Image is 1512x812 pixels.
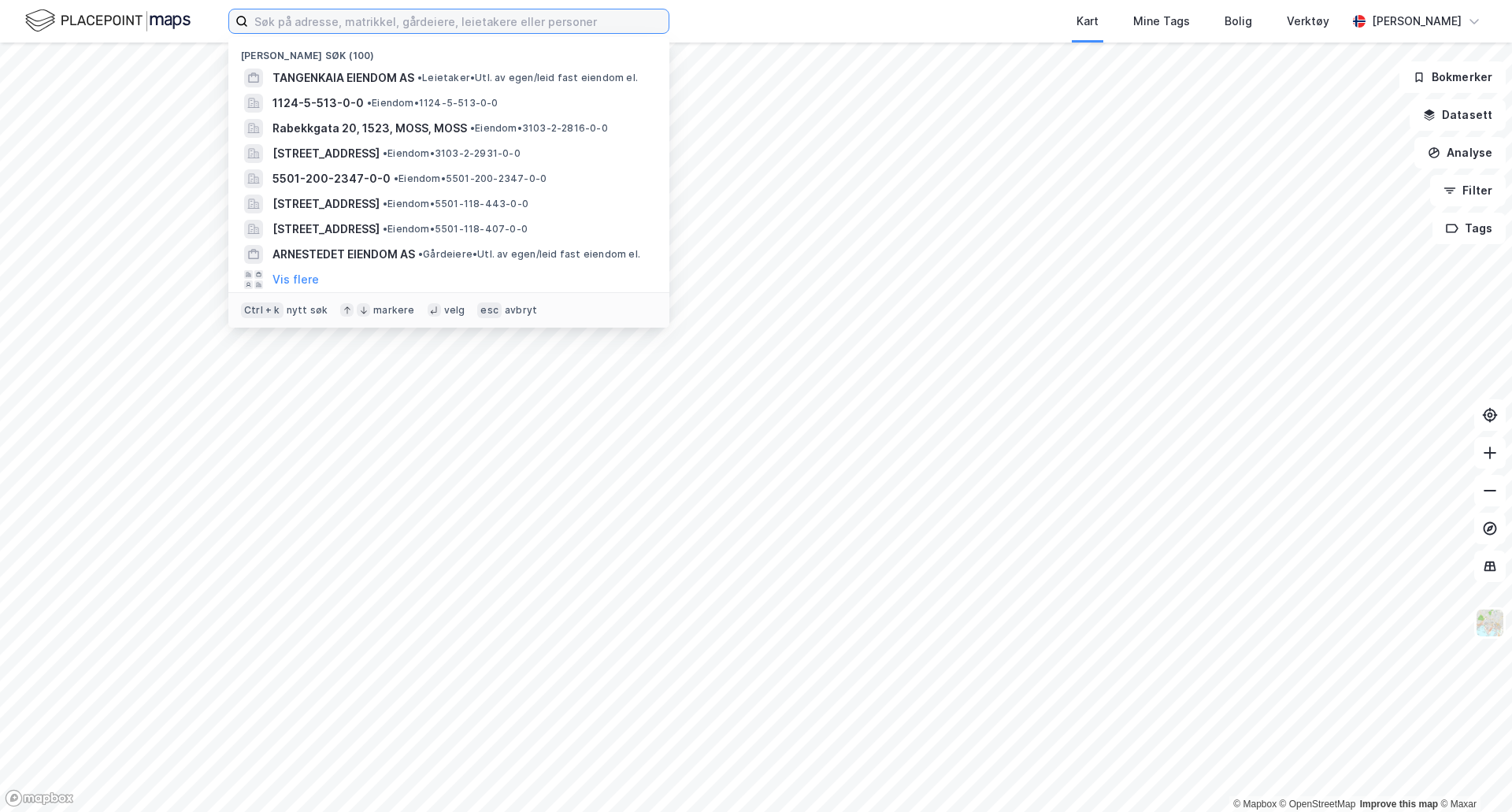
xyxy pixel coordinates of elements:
[383,147,387,159] span: •
[383,198,387,209] span: •
[1410,99,1506,131] button: Datasett
[228,37,669,65] div: [PERSON_NAME] søk (100)
[1433,736,1512,812] iframe: Chat Widget
[5,789,74,807] a: Mapbox homepage
[272,119,467,138] span: Rabekkgata 20, 1523, MOSS, MOSS
[383,198,528,210] span: Eiendom • 5501-118-443-0-0
[470,122,475,134] span: •
[272,220,380,239] span: [STREET_ADDRESS]
[272,169,391,188] span: 5501-200-2347-0-0
[272,144,380,163] span: [STREET_ADDRESS]
[25,7,191,35] img: logo.f888ab2527a4732fd821a326f86c7f29.svg
[272,94,364,113] span: 1124-5-513-0-0
[383,147,521,160] span: Eiendom • 3103-2-2931-0-0
[272,245,415,264] span: ARNESTEDET EIENDOM AS
[418,248,640,261] span: Gårdeiere • Utl. av egen/leid fast eiendom el.
[272,195,380,213] span: [STREET_ADDRESS]
[383,223,528,235] span: Eiendom • 5501-118-407-0-0
[1233,799,1277,810] a: Mapbox
[367,97,372,109] span: •
[1430,175,1506,206] button: Filter
[287,304,328,317] div: nytt søk
[1475,608,1505,638] img: Z
[444,304,465,317] div: velg
[418,248,423,260] span: •
[1287,12,1329,31] div: Verktøy
[417,72,638,84] span: Leietaker • Utl. av egen/leid fast eiendom el.
[1133,12,1190,31] div: Mine Tags
[477,302,502,318] div: esc
[241,302,283,318] div: Ctrl + k
[1077,12,1099,31] div: Kart
[272,270,319,289] button: Vis flere
[248,9,669,33] input: Søk på adresse, matrikkel, gårdeiere, leietakere eller personer
[1432,213,1506,244] button: Tags
[383,223,387,235] span: •
[394,172,398,184] span: •
[1414,137,1506,169] button: Analyse
[272,69,414,87] span: TANGENKAIA EIENDOM AS
[470,122,608,135] span: Eiendom • 3103-2-2816-0-0
[1399,61,1506,93] button: Bokmerker
[1225,12,1252,31] div: Bolig
[1433,736,1512,812] div: Kontrollprogram for chat
[394,172,547,185] span: Eiendom • 5501-200-2347-0-0
[373,304,414,317] div: markere
[1280,799,1356,810] a: OpenStreetMap
[1372,12,1462,31] div: [PERSON_NAME]
[367,97,498,109] span: Eiendom • 1124-5-513-0-0
[505,304,537,317] div: avbryt
[1360,799,1438,810] a: Improve this map
[417,72,422,83] span: •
